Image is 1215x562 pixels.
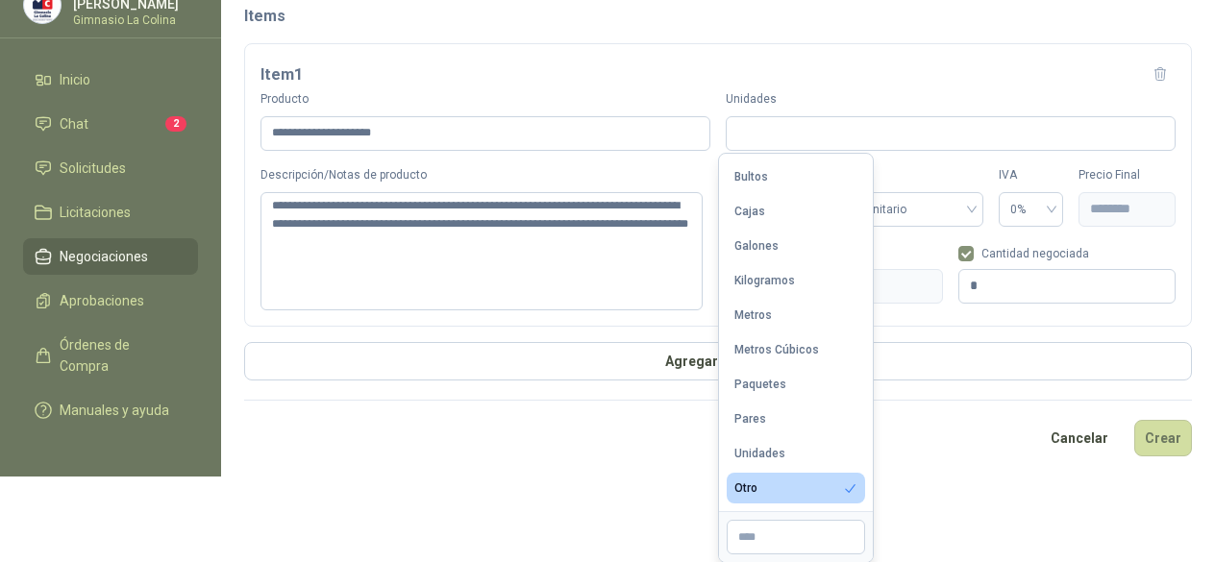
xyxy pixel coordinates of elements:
span: Licitaciones [60,202,131,223]
span: Solicitudes [60,158,126,179]
span: Cantidad negociada [974,248,1097,259]
label: IVA [999,166,1063,184]
button: Crear [1134,420,1192,456]
a: Aprobaciones [23,282,198,319]
label: Precio Final [1079,166,1176,184]
a: Órdenes de Compra [23,327,198,384]
span: Inicio [60,69,90,90]
span: 0% [1010,195,1052,224]
a: Chat2 [23,106,198,142]
button: Unidades [727,438,865,469]
div: Cajas [734,205,765,218]
div: Unidades [734,447,785,460]
button: Cancelar [1040,420,1119,456]
button: Kilogramos [727,265,865,296]
div: Kilogramos [734,274,795,287]
button: Bultos [727,161,865,192]
label: Producto [260,90,710,109]
span: Aprobaciones [60,290,144,311]
h3: Item 1 [260,62,303,87]
button: Galones [727,231,865,261]
button: Metros Cúbicos [727,334,865,365]
button: Paquetes [727,369,865,400]
h2: Items [244,4,1192,28]
div: Otro [734,481,757,495]
a: Licitaciones [23,194,198,231]
span: Manuales y ayuda [60,400,169,421]
div: Paquetes [734,378,786,391]
div: Metros [734,308,772,322]
a: Inicio [23,61,198,98]
button: Otro [727,473,865,503]
p: Gimnasio La Colina [73,14,198,26]
a: Manuales y ayuda [23,392,198,428]
button: Agregar Item [244,342,1192,380]
label: Descripción/Notas de producto [260,166,710,184]
div: Bultos [734,170,768,183]
button: Cajas [727,196,865,227]
span: Unitario [865,195,972,224]
a: Negociaciones [23,238,198,275]
span: 2 [165,116,186,132]
div: Galones [734,239,779,253]
span: Chat [60,113,88,134]
button: Pares [727,403,865,434]
button: Metros [727,300,865,330]
div: Metros Cúbicos [734,343,819,356]
label: Unidades [726,90,1176,109]
a: Solicitudes [23,150,198,186]
span: Negociaciones [60,246,148,267]
div: Pares [734,412,766,426]
span: Órdenes de Compra [60,334,180,377]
